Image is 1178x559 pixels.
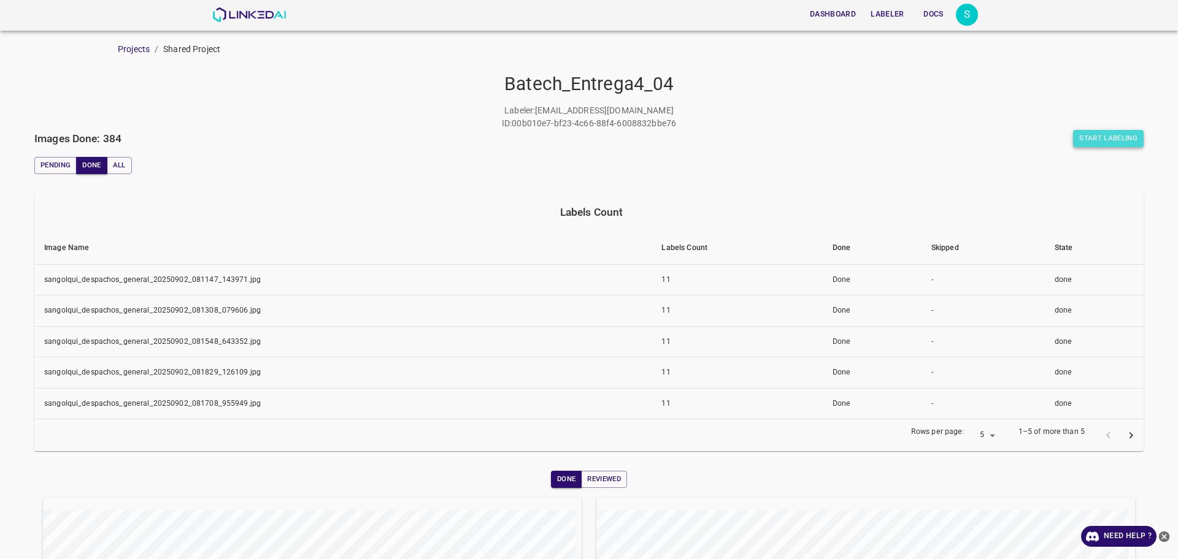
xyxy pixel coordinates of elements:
[1045,232,1144,265] th: State
[1018,427,1085,438] p: 1–5 of more than 5
[922,295,1045,327] td: -
[863,2,911,27] a: Labeler
[1157,526,1172,547] button: close-help
[107,157,132,174] button: All
[956,4,978,26] button: Open settings
[34,357,652,389] td: sangolqui_despachos_general_20250902_081829_126109.jpg
[1045,264,1144,295] td: done
[1120,424,1142,447] button: next page
[155,43,158,56] li: /
[1073,130,1144,147] button: Start Labeling
[34,388,652,419] td: sangolqui_despachos_general_20250902_081708_955949.jpg
[1081,526,1157,547] a: Need Help ?
[823,232,922,265] th: Done
[911,427,964,438] p: Rows per page:
[652,388,823,419] td: 11
[652,264,823,295] td: 11
[803,2,863,27] a: Dashboard
[914,4,953,25] button: Docs
[969,427,999,444] div: 5
[44,203,1139,221] div: Labels Count
[34,264,652,295] td: sangolqui_despachos_general_20250902_081147_143971.jpg
[512,117,676,130] p: 00b010e7-bf23-4c66-88f4-6008832bbe76
[581,471,627,488] button: Reviewed
[551,471,582,488] button: Done
[34,157,77,174] button: Pending
[922,388,1045,419] td: -
[34,232,652,265] th: Image Name
[1045,388,1144,419] td: done
[34,73,1144,96] h4: Batech_Entrega4_04
[823,264,922,295] td: Done
[76,157,107,174] button: Done
[652,295,823,327] td: 11
[823,326,922,357] td: Done
[823,295,922,327] td: Done
[1045,357,1144,389] td: done
[652,357,823,389] td: 11
[535,104,674,117] p: [EMAIL_ADDRESS][DOMAIN_NAME]
[922,264,1045,295] td: -
[34,295,652,327] td: sangolqui_despachos_general_20250902_081308_079606.jpg
[34,130,121,147] h6: Images Done: 384
[922,232,1045,265] th: Skipped
[805,4,861,25] button: Dashboard
[922,357,1045,389] td: -
[652,232,823,265] th: Labels Count
[922,326,1045,357] td: -
[866,4,909,25] button: Labeler
[823,388,922,419] td: Done
[163,43,220,56] p: Shared Project
[504,104,535,117] p: Labeler :
[118,43,1178,56] nav: breadcrumb
[652,326,823,357] td: 11
[212,7,287,22] img: LinkedAI
[502,117,512,130] p: ID :
[956,4,978,26] div: S
[823,357,922,389] td: Done
[118,44,150,54] a: Projects
[912,2,956,27] a: Docs
[34,326,652,357] td: sangolqui_despachos_general_20250902_081548_643352.jpg
[1045,295,1144,327] td: done
[1045,326,1144,357] td: done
